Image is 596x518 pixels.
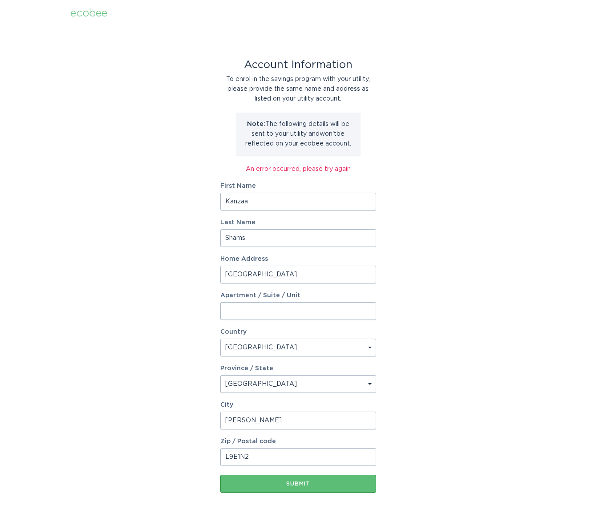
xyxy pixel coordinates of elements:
div: To enrol in the savings program with your utility, please provide the same name and address as li... [220,74,376,104]
label: Last Name [220,219,376,226]
strong: Note: [247,121,265,127]
label: First Name [220,183,376,189]
label: Apartment / Suite / Unit [220,292,376,299]
div: An error occurred, please try again [220,164,376,174]
label: City [220,402,376,408]
button: Submit [220,475,376,493]
label: Country [220,329,247,335]
label: Province / State [220,365,273,372]
div: Account Information [220,60,376,70]
div: ecobee [70,8,107,18]
label: Home Address [220,256,376,262]
div: Submit [225,481,372,486]
p: The following details will be sent to your utility and won't be reflected on your ecobee account. [243,119,354,149]
label: Zip / Postal code [220,438,376,445]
